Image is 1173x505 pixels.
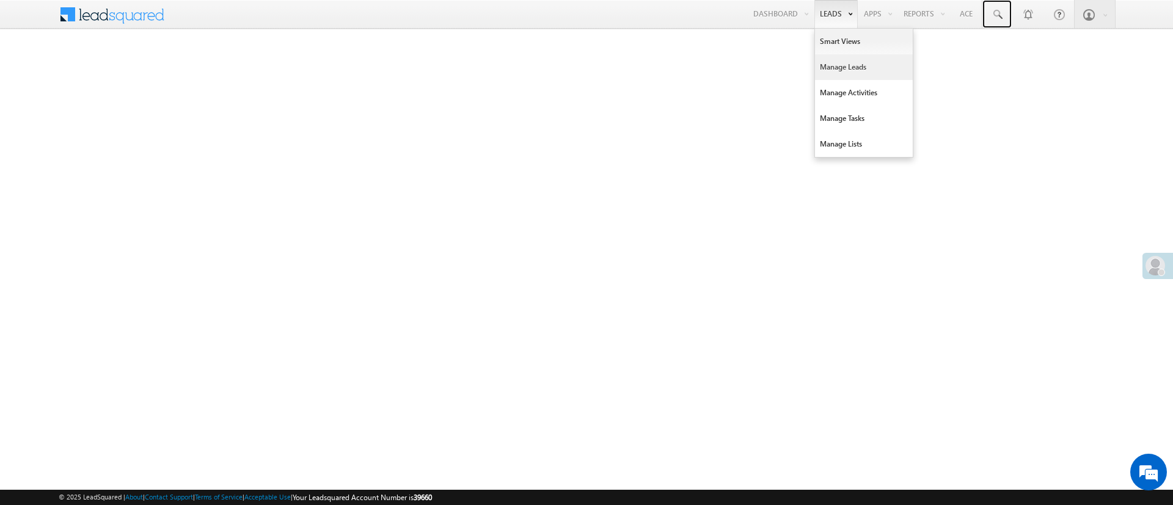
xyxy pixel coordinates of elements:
a: Manage Activities [815,80,913,106]
div: Minimize live chat window [200,6,230,35]
a: Contact Support [145,493,193,501]
a: Manage Lists [815,131,913,157]
a: Acceptable Use [244,493,291,501]
span: Your Leadsquared Account Number is [293,493,432,502]
a: Manage Leads [815,54,913,80]
span: 39660 [414,493,432,502]
div: Chat with us now [64,64,205,80]
a: Terms of Service [195,493,243,501]
a: Smart Views [815,29,913,54]
a: About [125,493,143,501]
a: Manage Tasks [815,106,913,131]
em: Start Chat [166,376,222,393]
span: © 2025 LeadSquared | | | | | [59,492,432,503]
img: d_60004797649_company_0_60004797649 [21,64,51,80]
textarea: Type your message and hit 'Enter' [16,113,223,366]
